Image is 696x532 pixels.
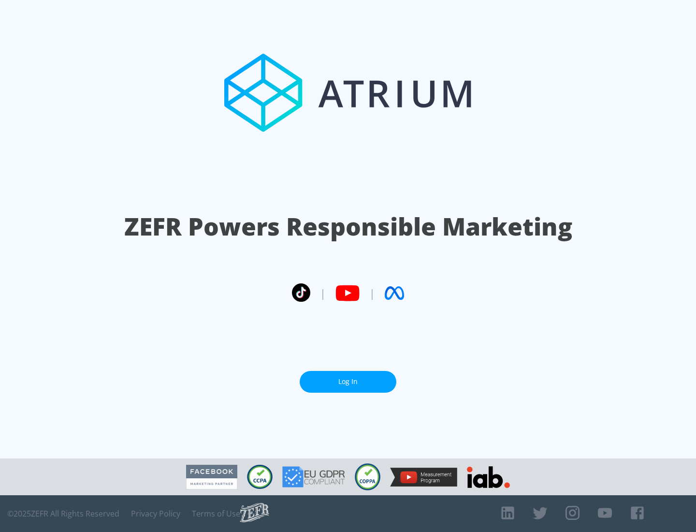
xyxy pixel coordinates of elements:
img: Facebook Marketing Partner [186,465,237,489]
h1: ZEFR Powers Responsible Marketing [124,210,572,243]
span: © 2025 ZEFR All Rights Reserved [7,509,119,518]
img: CCPA Compliant [247,465,273,489]
img: IAB [467,466,510,488]
img: YouTube Measurement Program [390,468,457,487]
img: GDPR Compliant [282,466,345,488]
a: Privacy Policy [131,509,180,518]
span: | [320,286,326,300]
a: Terms of Use [192,509,240,518]
a: Log In [300,371,396,393]
img: COPPA Compliant [355,463,380,490]
span: | [369,286,375,300]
